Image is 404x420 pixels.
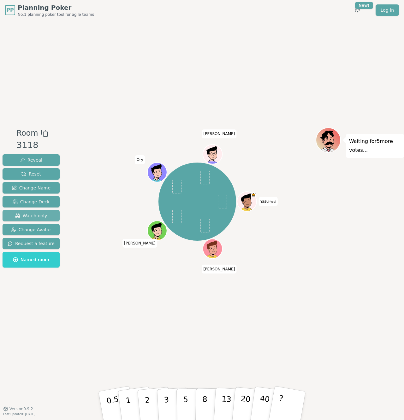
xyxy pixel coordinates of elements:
span: Room [16,127,38,139]
span: Planning Poker [18,3,94,12]
p: Waiting for 5 more votes... [349,137,401,155]
div: New! [355,2,373,9]
span: Click to change your name [122,239,157,248]
button: Request a feature [3,238,60,249]
span: No.1 planning poker tool for agile teams [18,12,94,17]
span: Request a feature [8,240,55,247]
span: Click to change your name [202,130,237,139]
span: Yasu is the host [251,192,256,197]
span: Watch only [15,213,47,219]
span: Reset [21,171,41,177]
div: 3118 [16,139,48,152]
span: Named room [13,256,49,263]
button: New! [352,4,363,16]
button: Change Deck [3,196,60,207]
button: Reset [3,168,60,180]
button: Named room [3,252,60,268]
span: Change Avatar [11,226,51,233]
span: Last updated: [DATE] [3,412,35,416]
span: (you) [269,201,276,203]
span: Click to change your name [135,155,145,164]
span: PP [6,6,14,14]
button: Reveal [3,154,60,166]
span: Change Name [12,185,50,191]
button: Change Avatar [3,224,60,235]
span: Reveal [20,157,42,163]
span: Version 0.9.2 [9,406,33,411]
a: PPPlanning PokerNo.1 planning poker tool for agile teams [5,3,94,17]
button: Watch only [3,210,60,221]
button: Change Name [3,182,60,194]
button: Click to change your avatar [238,192,256,211]
button: Version0.9.2 [3,406,33,411]
a: Log in [376,4,399,16]
span: Click to change your name [259,197,278,206]
span: Change Deck [13,199,50,205]
span: Click to change your name [202,265,237,274]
